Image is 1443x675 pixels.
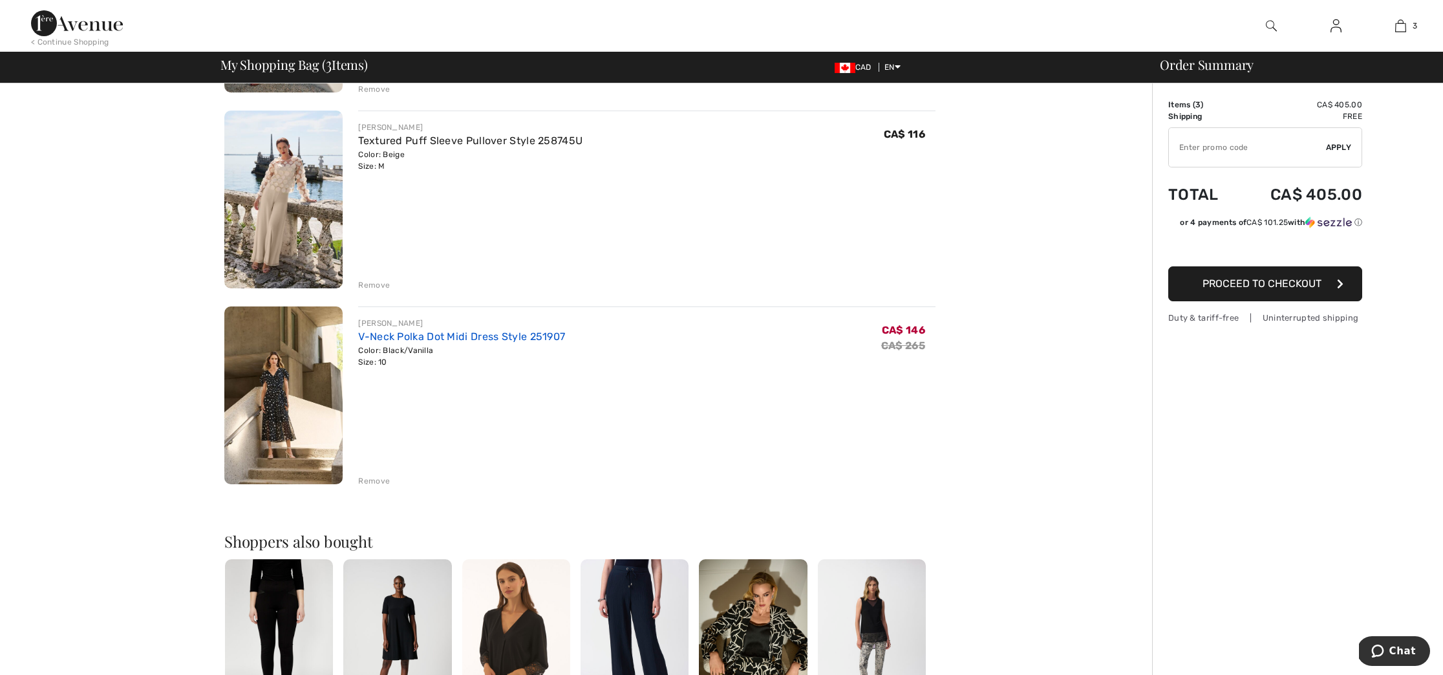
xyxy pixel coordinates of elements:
[224,306,343,484] img: V-Neck Polka Dot Midi Dress Style 251907
[358,279,390,291] div: Remove
[1202,277,1321,290] span: Proceed to Checkout
[358,149,583,172] div: Color: Beige Size: M
[1266,18,1277,34] img: search the website
[884,63,901,72] span: EN
[835,63,877,72] span: CAD
[1168,217,1362,233] div: or 4 payments ofCA$ 101.25withSezzle Click to learn more about Sezzle
[1237,111,1362,122] td: Free
[224,111,343,288] img: Textured Puff Sleeve Pullover Style 258745U
[1369,18,1432,34] a: 3
[1237,99,1362,111] td: CA$ 405.00
[358,475,390,487] div: Remove
[31,36,109,48] div: < Continue Shopping
[224,533,935,549] h2: Shoppers also bought
[1169,128,1326,167] input: Promo code
[1195,100,1201,109] span: 3
[358,83,390,95] div: Remove
[1326,142,1352,153] span: Apply
[1237,173,1362,217] td: CA$ 405.00
[358,134,583,147] a: Textured Puff Sleeve Pullover Style 258745U
[1320,18,1352,34] a: Sign In
[1395,18,1406,34] img: My Bag
[1413,20,1417,32] span: 3
[1305,217,1352,228] img: Sezzle
[1168,99,1237,111] td: Items ( )
[326,55,332,72] span: 3
[1168,312,1362,324] div: Duty & tariff-free | Uninterrupted shipping
[358,122,583,133] div: [PERSON_NAME]
[884,128,925,140] span: CA$ 116
[835,63,855,73] img: Canadian Dollar
[358,330,565,343] a: V-Neck Polka Dot Midi Dress Style 251907
[882,324,925,336] span: CA$ 146
[358,345,565,368] div: Color: Black/Vanilla Size: 10
[1168,173,1237,217] td: Total
[220,58,368,71] span: My Shopping Bag ( Items)
[1144,58,1435,71] div: Order Summary
[31,10,123,36] img: 1ère Avenue
[1168,233,1362,262] iframe: PayPal-paypal
[1168,111,1237,122] td: Shipping
[881,339,925,352] s: CA$ 265
[1359,636,1430,669] iframe: Opens a widget where you can chat to one of our agents
[1331,18,1341,34] img: My Info
[1168,266,1362,301] button: Proceed to Checkout
[358,317,565,329] div: [PERSON_NAME]
[1246,218,1288,227] span: CA$ 101.25
[1180,217,1362,228] div: or 4 payments of with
